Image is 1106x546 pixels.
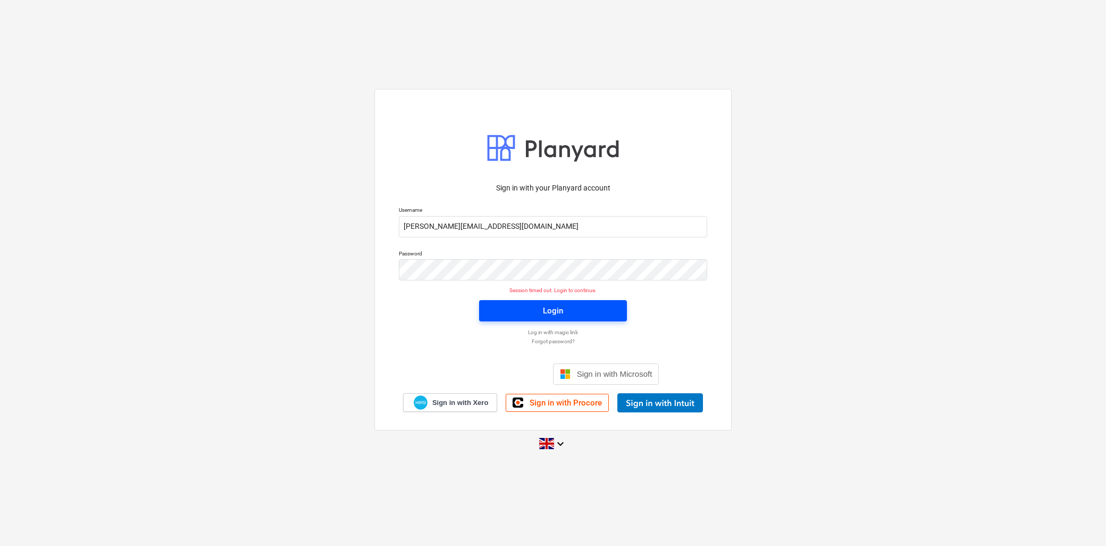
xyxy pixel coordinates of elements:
[543,304,563,318] div: Login
[393,338,713,345] a: Forgot password?
[393,329,713,336] a: Log in with magic link
[577,369,652,378] span: Sign in with Microsoft
[399,183,707,194] p: Sign in with your Planyard account
[479,300,627,321] button: Login
[560,369,571,379] img: Microsoft logo
[403,393,498,412] a: Sign in with Xero
[399,216,707,237] input: Username
[530,398,602,408] span: Sign in with Procore
[399,206,707,216] p: Username
[414,395,428,410] img: Xero logo
[554,437,567,450] i: keyboard_arrow_down
[392,287,714,294] p: Session timed out. Login to continue.
[399,250,707,259] p: Password
[442,362,550,386] iframe: Sign in with Google Button
[506,394,609,412] a: Sign in with Procore
[432,398,488,408] span: Sign in with Xero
